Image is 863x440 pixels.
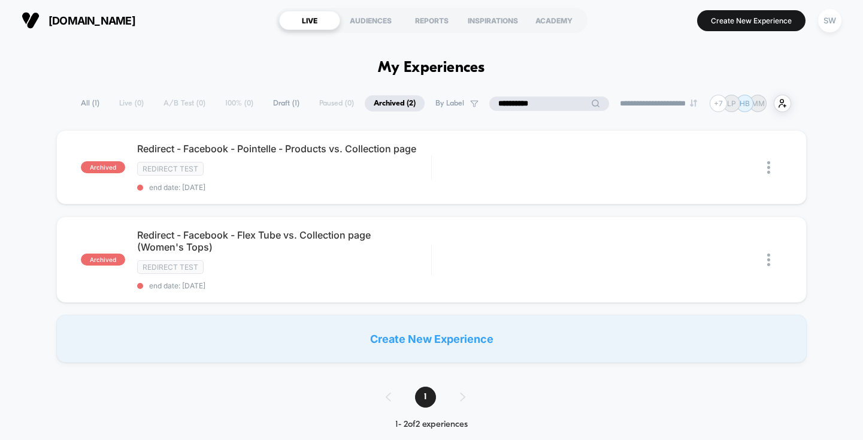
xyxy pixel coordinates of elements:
[710,95,727,112] div: + 7
[752,99,765,108] p: MM
[340,11,401,30] div: AUDIENCES
[435,99,464,108] span: By Label
[374,420,489,430] div: 1 - 2 of 2 experiences
[462,11,523,30] div: INSPIRATIONS
[56,315,807,363] div: Create New Experience
[415,387,436,408] span: 1
[365,95,425,111] span: Archived ( 2 )
[49,14,135,27] span: [DOMAIN_NAME]
[137,281,431,290] span: end date: [DATE]
[81,254,125,266] span: archived
[264,95,308,111] span: Draft ( 1 )
[690,100,697,107] img: end
[818,9,841,32] div: SW
[279,11,340,30] div: LIVE
[523,11,585,30] div: ACADEMY
[767,161,770,174] img: close
[814,8,845,33] button: SW
[767,254,770,266] img: close
[137,183,431,192] span: end date: [DATE]
[22,11,40,29] img: Visually logo
[137,143,431,155] span: Redirect - Facebook - Pointelle - Products vs. Collection page
[81,161,125,173] span: archived
[137,229,431,253] span: Redirect - Facebook - Flex Tube vs. Collection page (Women's Tops)
[137,162,204,176] span: Redirect Test
[740,99,750,108] p: HB
[72,95,108,111] span: All ( 1 )
[18,11,139,30] button: [DOMAIN_NAME]
[727,99,736,108] p: LP
[378,59,485,77] h1: My Experiences
[697,10,806,31] button: Create New Experience
[137,260,204,274] span: Redirect Test
[401,11,462,30] div: REPORTS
